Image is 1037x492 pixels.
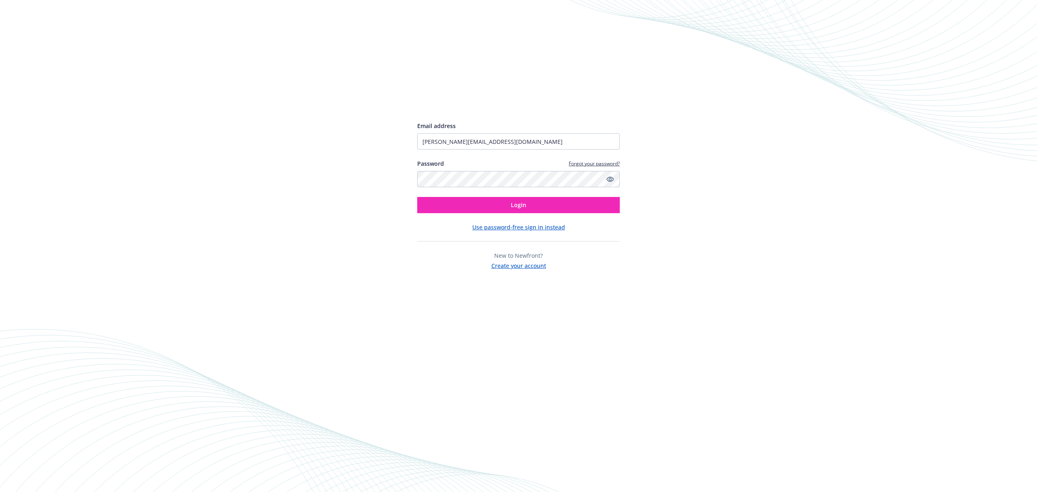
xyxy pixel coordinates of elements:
span: Login [511,201,526,209]
button: Create your account [491,260,546,270]
img: Newfront logo [417,92,494,107]
input: Enter your password [417,171,620,187]
a: Forgot your password? [569,160,620,167]
span: New to Newfront? [494,252,543,259]
button: Login [417,197,620,213]
button: Use password-free sign in instead [472,223,565,231]
label: Password [417,159,444,168]
input: Enter your email [417,133,620,150]
span: Email address [417,122,456,130]
a: Show password [605,174,615,184]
